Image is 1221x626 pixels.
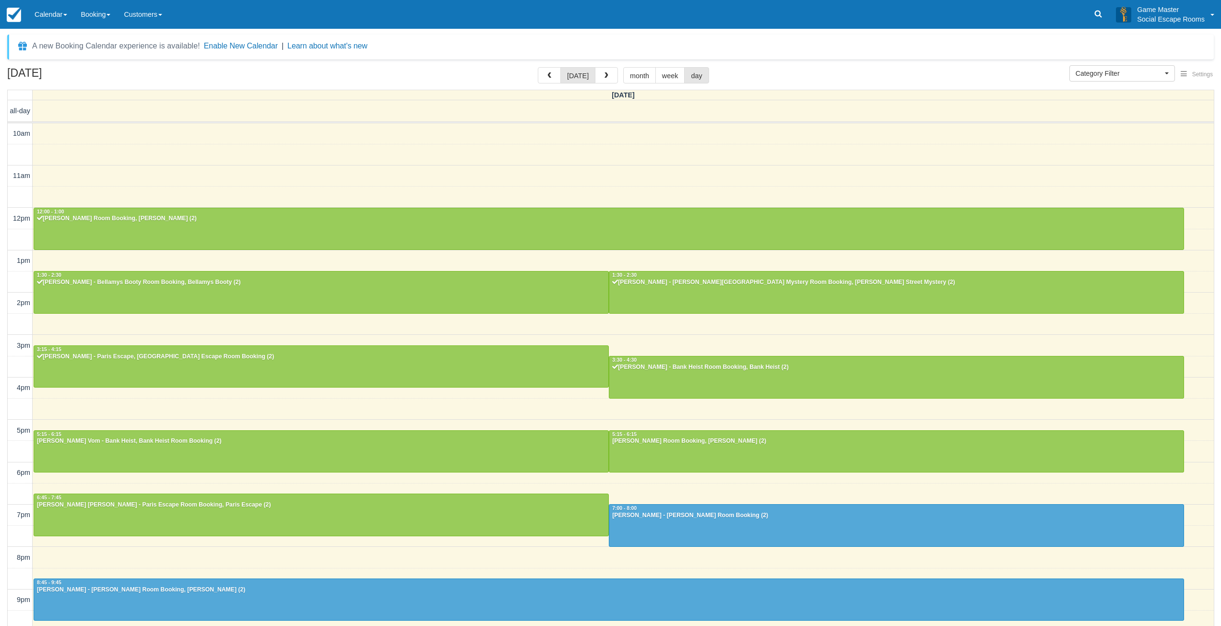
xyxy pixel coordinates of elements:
[609,356,1184,398] a: 3:30 - 4:30[PERSON_NAME] - Bank Heist Room Booking, Bank Heist (2)
[37,272,61,278] span: 1:30 - 2:30
[612,279,1181,286] div: [PERSON_NAME] - [PERSON_NAME][GEOGRAPHIC_DATA] Mystery Room Booking, [PERSON_NAME] Street Mystery...
[37,495,61,500] span: 6:45 - 7:45
[7,8,21,22] img: checkfront-main-nav-mini-logo.png
[612,364,1181,371] div: [PERSON_NAME] - Bank Heist Room Booking, Bank Heist (2)
[34,430,609,472] a: 5:15 - 6:15[PERSON_NAME] Vom - Bank Heist, Bank Heist Room Booking (2)
[1116,7,1131,22] img: A3
[37,209,64,214] span: 12:00 - 1:00
[204,41,278,51] button: Enable New Calendar
[34,494,609,536] a: 6:45 - 7:45[PERSON_NAME] [PERSON_NAME] - Paris Escape Room Booking, Paris Escape (2)
[1069,65,1175,82] button: Category Filter
[560,67,595,83] button: [DATE]
[36,215,1181,223] div: [PERSON_NAME] Room Booking, [PERSON_NAME] (2)
[17,299,30,307] span: 2pm
[612,506,637,511] span: 7:00 - 8:00
[612,357,637,363] span: 3:30 - 4:30
[17,596,30,603] span: 9pm
[17,554,30,561] span: 8pm
[34,579,1184,621] a: 8:45 - 9:45[PERSON_NAME] - [PERSON_NAME] Room Booking, [PERSON_NAME] (2)
[37,432,61,437] span: 5:15 - 6:15
[1076,69,1162,78] span: Category Filter
[37,580,61,585] span: 8:45 - 9:45
[612,432,637,437] span: 5:15 - 6:15
[609,271,1184,313] a: 1:30 - 2:30[PERSON_NAME] - [PERSON_NAME][GEOGRAPHIC_DATA] Mystery Room Booking, [PERSON_NAME] Str...
[612,512,1181,520] div: [PERSON_NAME] - [PERSON_NAME] Room Booking (2)
[36,501,606,509] div: [PERSON_NAME] [PERSON_NAME] - Paris Escape Room Booking, Paris Escape (2)
[609,504,1184,546] a: 7:00 - 8:00[PERSON_NAME] - [PERSON_NAME] Room Booking (2)
[7,67,129,85] h2: [DATE]
[655,67,685,83] button: week
[36,353,606,361] div: [PERSON_NAME] - Paris Escape, [GEOGRAPHIC_DATA] Escape Room Booking (2)
[623,67,656,83] button: month
[609,430,1184,472] a: 5:15 - 6:15[PERSON_NAME] Room Booking, [PERSON_NAME] (2)
[36,279,606,286] div: [PERSON_NAME] - Bellamys Booty Room Booking, Bellamys Booty (2)
[37,347,61,352] span: 3:15 - 4:15
[34,345,609,388] a: 3:15 - 4:15[PERSON_NAME] - Paris Escape, [GEOGRAPHIC_DATA] Escape Room Booking (2)
[34,208,1184,250] a: 12:00 - 1:00[PERSON_NAME] Room Booking, [PERSON_NAME] (2)
[13,214,30,222] span: 12pm
[287,42,367,50] a: Learn about what's new
[36,437,606,445] div: [PERSON_NAME] Vom - Bank Heist, Bank Heist Room Booking (2)
[684,67,709,83] button: day
[612,272,637,278] span: 1:30 - 2:30
[1175,68,1219,82] button: Settings
[10,107,30,115] span: all-day
[32,40,200,52] div: A new Booking Calendar experience is available!
[1137,14,1205,24] p: Social Escape Rooms
[13,130,30,137] span: 10am
[1192,71,1213,78] span: Settings
[36,586,1181,594] div: [PERSON_NAME] - [PERSON_NAME] Room Booking, [PERSON_NAME] (2)
[612,91,635,99] span: [DATE]
[17,257,30,264] span: 1pm
[1137,5,1205,14] p: Game Master
[13,172,30,179] span: 11am
[17,426,30,434] span: 5pm
[612,437,1181,445] div: [PERSON_NAME] Room Booking, [PERSON_NAME] (2)
[17,384,30,391] span: 4pm
[34,271,609,313] a: 1:30 - 2:30[PERSON_NAME] - Bellamys Booty Room Booking, Bellamys Booty (2)
[17,469,30,476] span: 6pm
[17,342,30,349] span: 3pm
[17,511,30,519] span: 7pm
[282,42,284,50] span: |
